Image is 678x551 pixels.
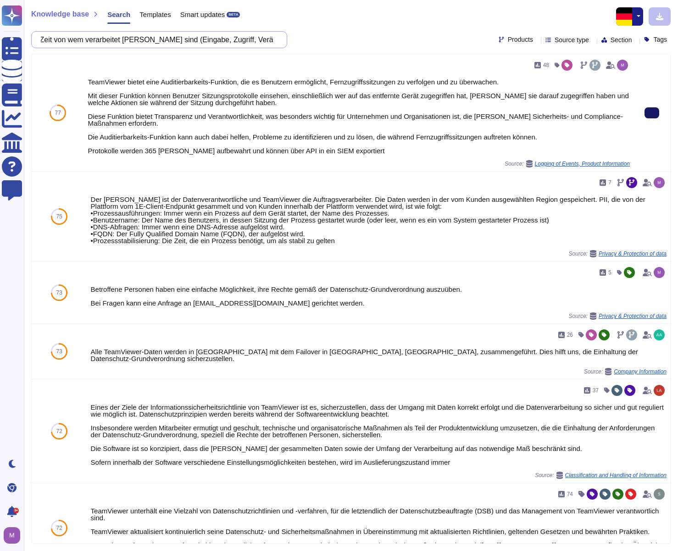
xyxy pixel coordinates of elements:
[584,368,667,375] span: Source:
[56,525,62,531] span: 72
[543,62,549,68] span: 48
[508,36,533,43] span: Products
[616,7,634,26] img: de
[654,385,665,396] img: user
[56,429,62,434] span: 72
[31,11,89,18] span: Knowledge base
[535,161,630,167] span: Logging of Events, Product Information
[505,160,630,167] span: Source:
[555,37,589,43] span: Source type
[611,37,632,43] span: Section
[567,332,573,338] span: 26
[227,12,240,17] div: BETA
[614,369,667,374] span: Company Information
[535,472,667,479] span: Source:
[91,404,667,466] div: Eines der Ziele der Informationssicherheitsrichtlinie von TeamViewer ist es, sicherzustellen, das...
[608,270,611,275] span: 5
[91,196,667,244] div: Der [PERSON_NAME] ist der Datenverantwortliche und TeamViewer die Auftragsverarbeiter. Die Daten ...
[56,290,62,295] span: 73
[180,11,225,18] span: Smart updates
[91,286,667,306] div: Betroffene Personen haben eine einfache Möglichkeit, ihre Rechte gemäß der Datenschutz-Grundveror...
[56,214,62,219] span: 75
[654,267,665,278] img: user
[88,78,630,154] div: TeamViewer bietet eine Auditierbarkeits-Funktion, die es Benutzern ermöglicht, Fernzugriffssitzun...
[654,489,665,500] img: user
[56,349,62,354] span: 73
[91,348,667,362] div: Alle TeamViewer-Daten werden in [GEOGRAPHIC_DATA] mit dem Failover in [GEOGRAPHIC_DATA], [GEOGRAP...
[654,329,665,340] img: user
[608,180,611,185] span: 7
[593,388,599,393] span: 37
[13,508,19,513] div: 9+
[653,36,667,43] span: Tags
[107,11,130,18] span: Search
[139,11,171,18] span: Templates
[567,491,573,497] span: 74
[654,177,665,188] img: user
[4,527,20,544] img: user
[599,313,667,319] span: Privacy & Protection of data
[36,32,278,48] input: Search a question or template...
[617,60,628,71] img: user
[2,525,27,545] button: user
[599,251,667,256] span: Privacy & Protection of data
[565,473,667,478] span: Classification and Handling of Information
[569,312,667,320] span: Source:
[55,110,61,116] span: 77
[569,250,667,257] span: Source:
